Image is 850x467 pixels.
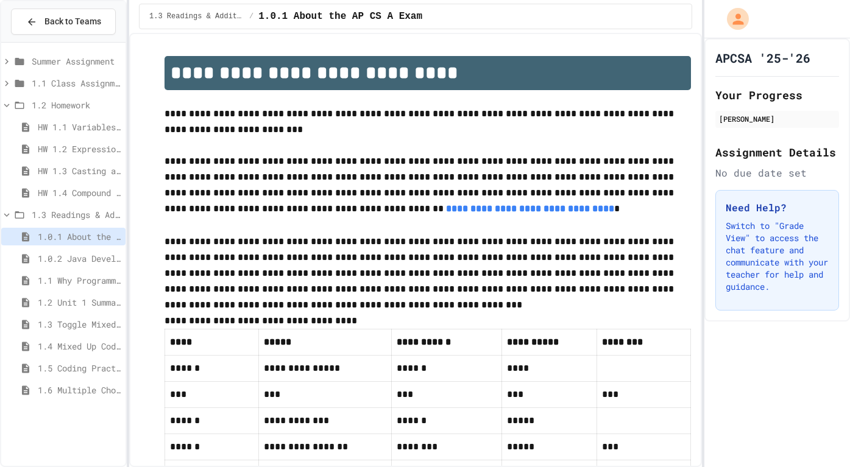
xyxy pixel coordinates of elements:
[44,15,101,28] span: Back to Teams
[38,142,121,155] span: HW 1.2 Expressions and Assignment Statements
[715,144,839,161] h2: Assignment Details
[38,296,121,309] span: 1.2 Unit 1 Summary
[715,166,839,180] div: No due date set
[726,200,829,215] h3: Need Help?
[38,164,121,177] span: HW 1.3 Casting and Ranges of Variables
[38,318,121,331] span: 1.3 Toggle Mixed Up or Write Code Practice
[11,9,116,35] button: Back to Teams
[38,121,121,133] span: HW 1.1 Variables and Data Types
[258,9,422,24] span: 1.0.1 About the AP CS A Exam
[38,384,121,396] span: 1.6 Multiple Choice Exercises
[719,113,835,124] div: [PERSON_NAME]
[726,220,829,293] p: Switch to "Grade View" to access the chat feature and communicate with your teacher for help and ...
[149,12,244,21] span: 1.3 Readings & Additional Practice
[32,99,121,111] span: 1.2 Homework
[38,340,121,353] span: 1.4 Mixed Up Code Practice
[38,252,121,265] span: 1.0.2 Java Development Environments
[38,274,121,287] span: 1.1 Why Programming? Why [GEOGRAPHIC_DATA]?
[715,86,839,104] h2: Your Progress
[714,5,752,33] div: My Account
[32,55,121,68] span: Summer Assignment
[715,49,810,66] h1: APCSA '25-'26
[32,208,121,221] span: 1.3 Readings & Additional Practice
[32,77,121,90] span: 1.1 Class Assignments
[38,362,121,374] span: 1.5 Coding Practice
[38,230,121,243] span: 1.0.1 About the AP CS A Exam
[249,12,253,21] span: /
[38,186,121,199] span: HW 1.4 Compound Assignment Operators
